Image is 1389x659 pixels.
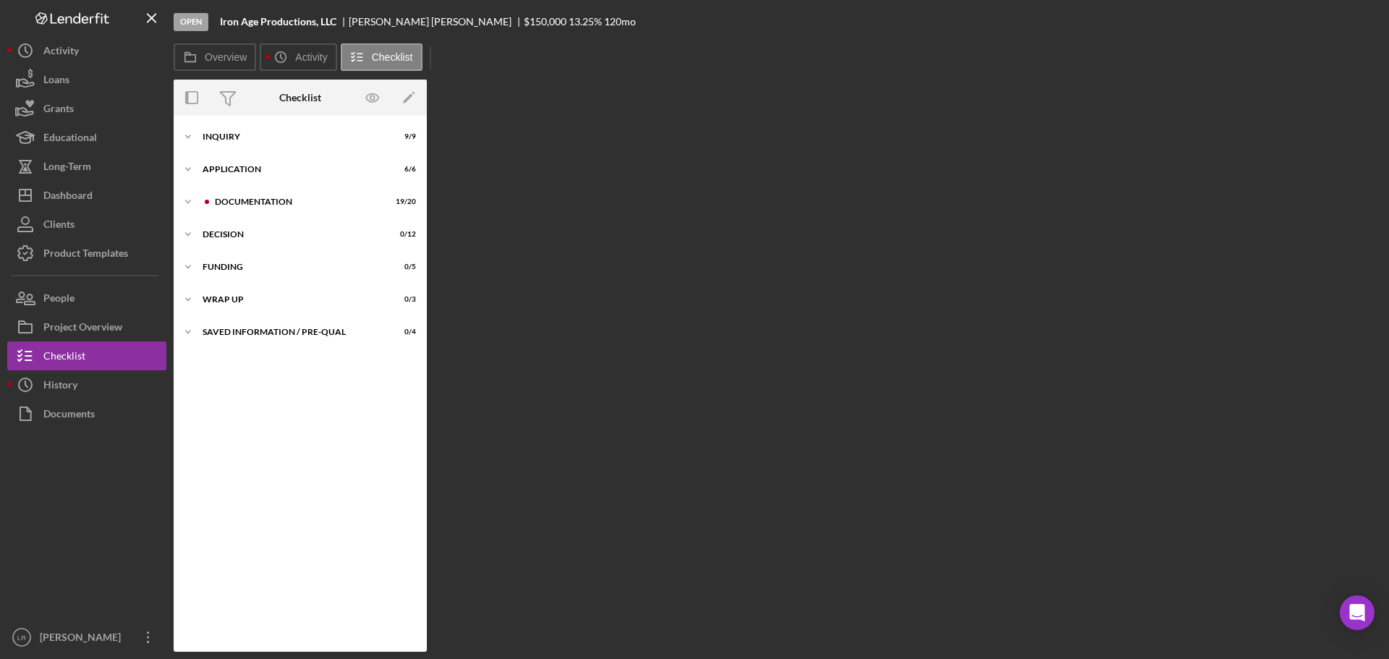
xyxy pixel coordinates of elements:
[341,43,422,71] button: Checklist
[17,634,26,642] text: LR
[7,313,166,341] button: Project Overview
[203,263,380,271] div: Funding
[7,399,166,428] button: Documents
[7,36,166,65] button: Activity
[390,295,416,304] div: 0 / 3
[43,239,128,271] div: Product Templates
[43,123,97,156] div: Educational
[349,16,524,27] div: [PERSON_NAME] [PERSON_NAME]
[7,94,166,123] button: Grants
[7,181,166,210] button: Dashboard
[43,36,79,69] div: Activity
[43,370,77,403] div: History
[43,152,91,184] div: Long-Term
[7,210,166,239] button: Clients
[295,51,327,63] label: Activity
[390,197,416,206] div: 19 / 20
[43,399,95,432] div: Documents
[43,341,85,374] div: Checklist
[1340,595,1375,630] div: Open Intercom Messenger
[7,65,166,94] button: Loans
[220,16,336,27] b: Iron Age Productions, LLC
[372,51,413,63] label: Checklist
[604,16,636,27] div: 120 mo
[203,230,380,239] div: Decision
[205,51,247,63] label: Overview
[390,230,416,239] div: 0 / 12
[7,370,166,399] button: History
[203,165,380,174] div: Application
[390,328,416,336] div: 0 / 4
[524,15,566,27] span: $150,000
[43,181,93,213] div: Dashboard
[7,284,166,313] button: People
[174,43,256,71] button: Overview
[279,92,321,103] div: Checklist
[569,16,602,27] div: 13.25 %
[7,152,166,181] button: Long-Term
[390,263,416,271] div: 0 / 5
[43,210,75,242] div: Clients
[7,623,166,652] button: LR[PERSON_NAME]
[203,295,380,304] div: Wrap up
[203,328,380,336] div: Saved Information / Pre-Qual
[7,341,166,370] button: Checklist
[390,132,416,141] div: 9 / 9
[43,94,74,127] div: Grants
[43,313,122,345] div: Project Overview
[390,165,416,174] div: 6 / 6
[43,65,69,98] div: Loans
[7,239,166,268] button: Product Templates
[260,43,336,71] button: Activity
[36,623,130,655] div: [PERSON_NAME]
[43,284,75,316] div: People
[7,123,166,152] button: Educational
[174,13,208,31] div: Open
[203,132,380,141] div: Inquiry
[215,197,380,206] div: Documentation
